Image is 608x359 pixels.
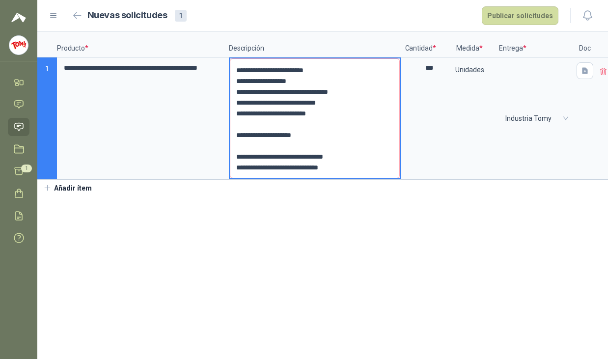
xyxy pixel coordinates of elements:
p: Producto [57,31,229,57]
p: Doc [573,31,597,57]
a: 1 [8,162,29,180]
button: Añadir ítem [37,180,98,196]
p: Cantidad [401,31,440,57]
p: 1 [37,57,57,180]
p: Descripción [229,31,401,57]
div: 1 [175,10,187,22]
img: Company Logo [9,36,28,55]
img: Logo peakr [11,12,26,24]
p: Máximo 200 caracteres [230,178,289,187]
p: Medida [440,31,499,57]
div: Unidades [441,58,498,81]
span: 1 [21,165,32,172]
p: Entrega [499,31,573,57]
h2: Nuevas solicitudes [87,8,167,23]
span: Industria Tomy [505,111,566,126]
button: Publicar solicitudes [482,6,558,25]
